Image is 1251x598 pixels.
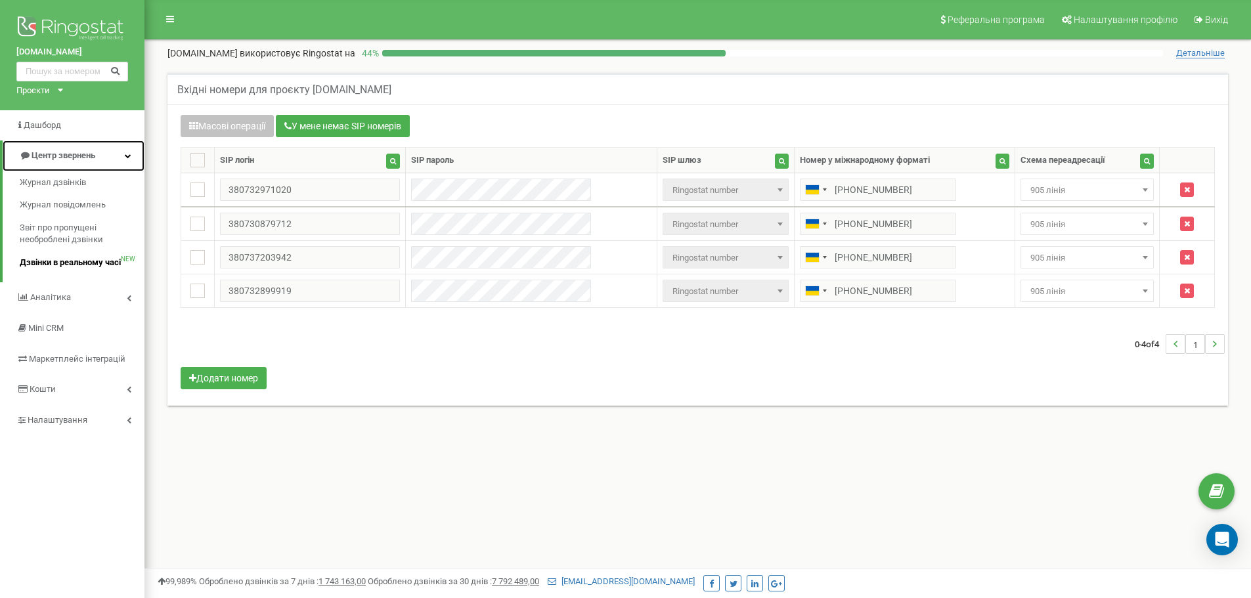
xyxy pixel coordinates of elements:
[32,150,95,160] span: Центр звернень
[1025,181,1149,200] span: 905 лінія
[1025,249,1149,267] span: 905 лінія
[801,280,831,301] div: Telephone country code
[1021,246,1154,268] span: 905 лінія
[30,384,56,394] span: Кошти
[800,246,956,268] input: 050 123 4567
[663,154,701,167] div: SIP шлюз
[28,415,87,425] span: Налаштування
[1135,334,1166,354] span: 0-4 4
[667,282,784,301] span: Ringostat number
[16,13,128,46] img: Ringostat logo
[16,62,128,81] input: Пошук за номером
[663,246,789,268] span: Ringostat number
[3,140,144,171] a: Центр звернень
[29,354,125,364] span: Маркетплейс інтеграцій
[548,576,695,586] a: [EMAIL_ADDRESS][DOMAIN_NAME]
[20,217,144,251] a: Звіт про пропущені необроблені дзвінки
[318,576,366,586] u: 1 743 163,00
[1185,334,1205,354] li: 1
[20,251,144,274] a: Дзвінки в реальному часіNEW
[24,120,61,130] span: Дашборд
[20,222,138,246] span: Звіт про пропущені необроблені дзвінки
[1146,338,1154,350] span: of
[20,199,106,211] span: Журнал повідомлень
[240,48,355,58] span: використовує Ringostat на
[28,323,64,333] span: Mini CRM
[800,154,930,167] div: Номер у міжнародному форматі
[492,576,539,586] u: 7 792 489,00
[20,194,144,217] a: Журнал повідомлень
[667,181,784,200] span: Ringostat number
[800,213,956,235] input: 050 123 4567
[801,247,831,268] div: Telephone country code
[663,213,789,235] span: Ringostat number
[667,215,784,234] span: Ringostat number
[167,47,355,60] p: [DOMAIN_NAME]
[1021,213,1154,235] span: 905 лінія
[20,177,86,189] span: Журнал дзвінків
[30,292,71,302] span: Аналiтика
[801,179,831,200] div: Telephone country code
[1025,215,1149,234] span: 905 лінія
[800,179,956,201] input: 050 123 4567
[1176,48,1225,58] span: Детальніше
[801,213,831,234] div: Telephone country code
[1206,524,1238,555] div: Open Intercom Messenger
[355,47,382,60] p: 44 %
[1025,282,1149,301] span: 905 лінія
[16,46,128,58] a: [DOMAIN_NAME]
[16,85,50,97] div: Проєкти
[800,280,956,302] input: 050 123 4567
[177,84,391,96] h5: Вхідні номери для проєкту [DOMAIN_NAME]
[368,576,539,586] span: Оброблено дзвінків за 30 днів :
[220,154,254,167] div: SIP логін
[20,171,144,194] a: Журнал дзвінків
[20,257,121,269] span: Дзвінки в реальному часі
[1021,154,1105,167] div: Схема переадресації
[181,115,274,137] button: Масові операції
[199,576,366,586] span: Оброблено дзвінків за 7 днів :
[1205,14,1228,25] span: Вихід
[948,14,1045,25] span: Реферальна програма
[663,280,789,302] span: Ringostat number
[1135,321,1225,367] nav: ...
[276,115,410,137] button: У мене немає SIP номерів
[1021,280,1154,302] span: 905 лінія
[663,179,789,201] span: Ringostat number
[667,249,784,267] span: Ringostat number
[181,367,267,389] button: Додати номер
[1021,179,1154,201] span: 905 лінія
[1074,14,1177,25] span: Налаштування профілю
[158,576,197,586] span: 99,989%
[406,148,657,173] th: SIP пароль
